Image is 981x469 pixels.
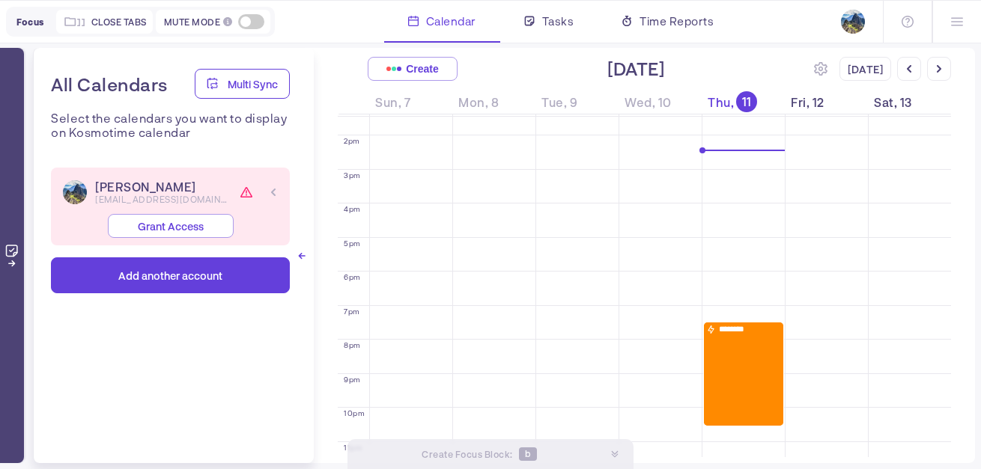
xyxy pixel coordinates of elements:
[344,205,361,212] div: 4pm
[51,73,168,95] p: All Calendars
[344,273,361,281] div: 6pm
[640,12,714,30] span: Time Reports
[791,95,824,109] span: Fri, 12
[51,111,290,139] p: Select the calendars you want to display on Kosmotime calendar
[598,1,738,43] a: Time Reports
[63,180,87,204] img: ACg8ocIpRfGDacuXYGVyX3BLvxbQc01nB5n028epKM7TgDYKIC5uoPrllQ=s96-c
[607,58,664,81] div: [DATE]
[344,307,360,315] div: 7pm
[118,269,222,282] span: Add another account
[422,449,513,459] span: Create Focus Block :
[519,447,538,461] span: b
[458,95,499,109] span: Mon, 8
[228,78,278,91] span: Multi Sync
[736,91,757,112] div: 11
[368,57,458,81] button: Create
[708,91,757,112] span: Thu,
[344,341,361,349] div: 8pm
[406,63,439,75] span: Create
[344,171,361,179] div: 3pm
[138,220,204,233] span: Grant access
[164,16,221,28] span: Mute Mode
[344,375,361,383] div: 9pm
[344,137,360,144] div: 2pm
[375,95,410,109] span: Sun, 7
[841,10,865,34] img: ACg8ocIpRfGDacuXYGVyX3BLvxbQc01nB5n028epKM7TgDYKIC5uoPrllQ=s96-c
[384,1,500,43] a: Calendar
[874,95,912,109] span: Sat, 13
[91,16,147,28] span: Close tabs
[195,69,290,99] button: Multi Sync
[625,95,672,109] span: Wed, 10
[51,257,290,293] button: Add another account
[344,444,362,451] div: 11pm
[95,180,196,194] span: Kim Singer
[344,239,361,247] div: 5pm
[542,12,574,30] span: Tasks
[344,409,365,417] div: 10pm
[839,57,891,81] div: [DATE]
[95,194,231,205] span: kimsingerslp@gmail.com
[16,16,44,27] span: Focus
[541,95,577,109] span: Tue, 9
[500,1,598,43] a: Tasks
[108,214,234,238] button: Grant access
[426,12,476,30] span: Calendar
